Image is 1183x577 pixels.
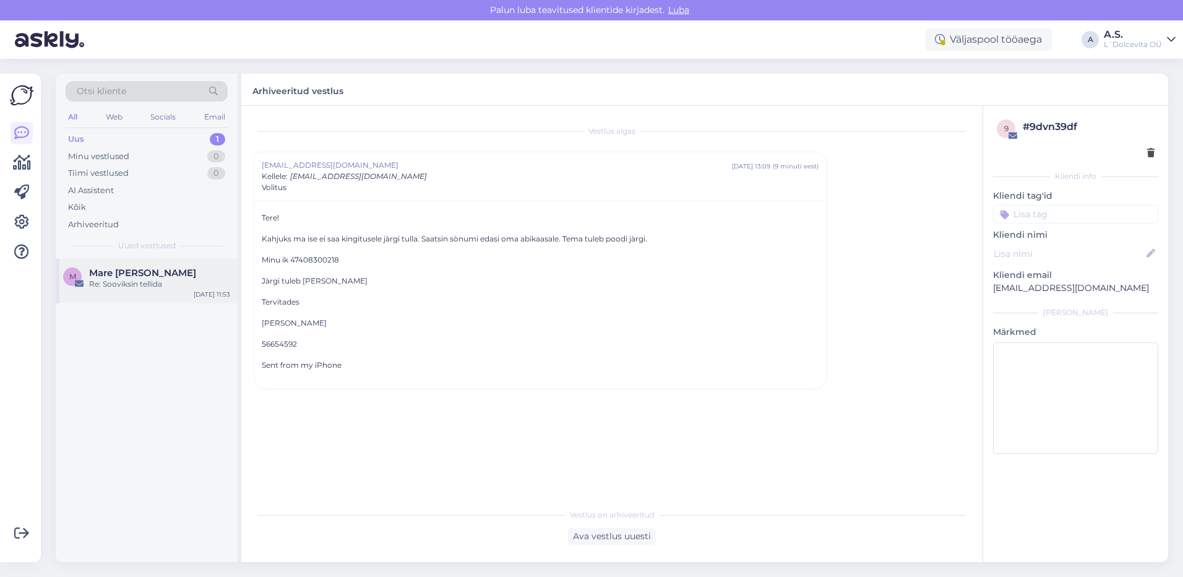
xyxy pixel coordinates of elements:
span: [EMAIL_ADDRESS][DOMAIN_NAME] [262,160,732,171]
p: 56654592 [262,339,819,350]
span: Mare Loos [89,267,196,279]
div: A.S. [1104,30,1162,40]
span: Vestlus on arhiveeritud [570,510,655,521]
p: Tervitades [262,297,819,308]
p: Kliendi nimi [993,228,1158,241]
input: Lisa tag [993,205,1158,223]
div: Socials [148,109,178,125]
div: All [66,109,80,125]
p: Kahjuks ma ise ei saa kingitusele jàrgi tulla. Saatsin sònumi edasi oma abikaasale. Tema tuleb po... [262,233,819,245]
span: Uued vestlused [118,240,176,251]
div: [DATE] 13:09 [732,162,770,171]
div: Ava vestlus uuesti [568,528,656,545]
div: Web [103,109,125,125]
div: # 9dvn39df [1023,119,1155,134]
p: Kliendi tag'id [993,189,1158,202]
span: 9 [1004,124,1009,133]
div: Uus [68,133,84,145]
a: A.S.L´Dolcevita OÜ [1104,30,1176,50]
label: Arhiveeritud vestlus [252,81,343,98]
span: Volitus [262,182,286,193]
div: Minu vestlused [68,150,129,163]
p: Märkmed [993,326,1158,339]
p: Kliendi email [993,269,1158,282]
div: Väljaspool tööaega [925,28,1052,51]
div: Kliendi info [993,171,1158,182]
div: A [1082,31,1099,48]
p: [EMAIL_ADDRESS][DOMAIN_NAME] [993,282,1158,295]
p: Jàrgi tuleb [PERSON_NAME] [262,275,819,287]
div: Re: Sooviksin tellida [89,279,230,290]
span: Luba [665,4,693,15]
div: Email [202,109,228,125]
p: Minu ik 47408300218 [262,254,819,266]
img: Askly Logo [10,84,33,107]
span: M [69,272,76,281]
span: Kellele : [262,171,288,181]
input: Lisa nimi [994,247,1144,261]
div: 0 [207,167,225,180]
span: Otsi kliente [77,85,126,98]
div: [PERSON_NAME] [993,307,1158,318]
div: ( 9 minuti eest ) [773,162,819,171]
div: Tiimi vestlused [68,167,129,180]
p: [PERSON_NAME] [262,318,819,329]
div: Kõik [68,201,86,214]
div: Arhiveeritud [68,219,119,231]
p: Sent from my iPhone [262,360,819,371]
div: L´Dolcevita OÜ [1104,40,1162,50]
span: [EMAIL_ADDRESS][DOMAIN_NAME] [290,171,427,181]
p: Tere! [262,212,819,223]
div: 0 [207,150,225,163]
div: Vestlus algas [254,126,970,137]
div: 1 [210,133,225,145]
div: [DATE] 11:53 [194,290,230,299]
div: AI Assistent [68,184,114,197]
